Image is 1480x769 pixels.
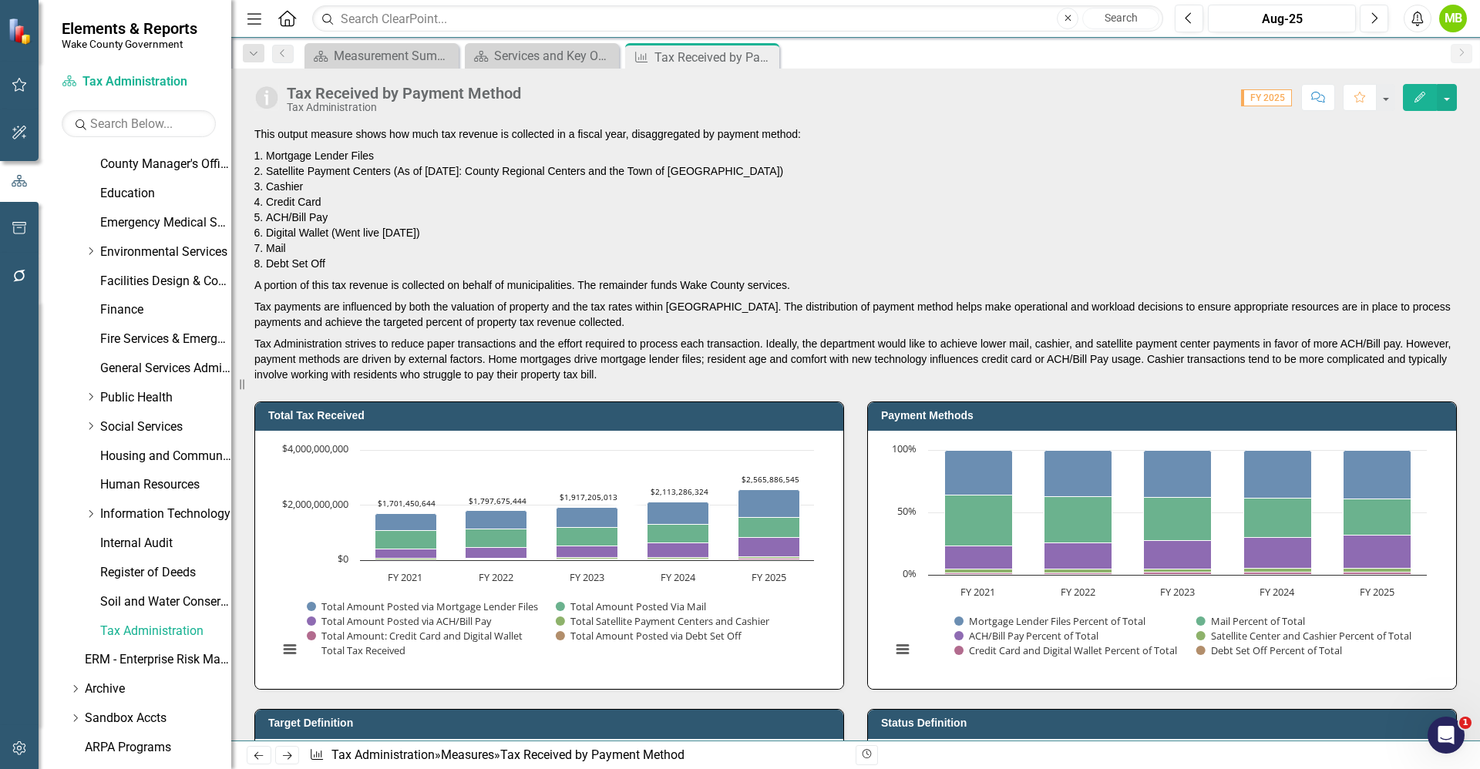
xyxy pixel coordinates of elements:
a: County Manager's Office [100,156,231,173]
button: Show Total Amount Posted via Debt Set Off [556,629,742,643]
path: FY 2021, 617,487,295. Total Amount Posted via Mortgage Lender Files. [375,514,437,531]
div: Tax Received by Payment Method [287,85,521,102]
path: FY 2025, 26.6227316. ACH/Bill Pay Percent of Total. [1344,536,1411,569]
div: Tax Received by Payment Method [500,747,684,762]
path: FY 2025, 743,546,166. Total Amount Posted Via Mail. [738,518,800,538]
iframe: Intercom live chat [1428,717,1465,754]
path: FY 2022, 20.85137044. ACH/Bill Pay Percent of Total. [1044,543,1112,569]
span: Elements & Reports [62,19,197,38]
path: FY 2023, 51,514,619.92. Total Satellite Payment Centers and Cashier. [557,558,618,559]
text: FY 2021 [960,585,995,599]
g: Total Amount Posted Via Mail, series 2 of 7. Bar series with 5 bars. [375,518,800,549]
path: FY 2021, 40.38928972. Mail Percent of Total. [945,495,1013,546]
a: Archive [85,680,231,698]
li: Mail [266,240,1457,256]
text: FY 2024 [1260,585,1295,599]
input: Search ClearPoint... [312,5,1163,32]
h3: Status Definition [881,717,1448,729]
path: FY 2025, 1,007,027,327.29. Total Amount Posted via Mortgage Lender Files. [738,490,800,518]
path: FY 2021, 36.29181353. Mortgage Lender Files Percent of Total. [945,451,1013,495]
path: FY 2023, 437,365,132. Total Amount Posted via ACH/Bill Pay. [557,546,618,558]
path: FY 2025, 72,501,401. Total Satellite Payment Centers and Cashier. [738,557,800,559]
path: FY 2024, 61,327,902.01. Total Satellite Payment Centers and Cashier. [647,558,709,559]
path: FY 2021, 48,002,583.87. Total Satellite Payment Centers and Cashier. [375,559,437,560]
g: Total Amount Posted via Mortgage Lender Files, series 1 of 7. Bar series with 5 bars. [375,490,800,531]
text: FY 2024 [661,570,696,584]
g: Total Amount Posted via ACH/Bill Pay, series 3 of 7. Bar series with 5 bars. [375,538,800,559]
a: Soil and Water Conservation [100,593,231,611]
path: FY 2024, 38.48867306. Mortgage Lender Files Percent of Total. [1244,451,1312,499]
div: Tax Received by Payment Method [654,48,775,67]
h3: Total Tax Received [268,410,836,421]
g: Satellite Center and Cashier Percent of Total, bar series 4 of 6 with 5 bars. [945,569,1411,573]
a: Tax Administration [331,747,435,762]
path: FY 2023, 732,881,157. Total Amount Posted via Mortgage Lender Files. [557,508,618,528]
path: FY 2023, 2.6869646. Satellite Center and Cashier Percent of Total. [1144,569,1212,573]
path: FY 2025, 2.82558873. Satellite Center and Cashier Percent of Total. [1344,569,1411,573]
text: FY 2023 [570,570,604,584]
g: Total Amount: Credit Card and Digital Wallet, series 5 of 7. Bar series with 5 bars. [375,559,800,560]
path: FY 2022, 1.75667021. Credit Card and Digital Wallet Percent of Total. [1044,573,1112,575]
text: $1,701,450,644 [378,498,436,509]
path: FY 2022, 50,765,495.77. Total Satellite Payment Centers and Cashier. [466,559,527,559]
div: Services and Key Operating Measures [494,46,615,65]
path: FY 2025, 39.24675973. Mortgage Lender Files Percent of Total. [1344,451,1411,499]
button: Aug-25 [1208,5,1356,32]
a: Internal Audit [100,535,231,552]
a: Services and Key Operating Measures [469,46,615,65]
a: Finance [100,301,231,319]
button: View chart menu, Chart [892,639,913,660]
path: FY 2023, 38.22654083. Mortgage Lender Files Percent of Total. [1144,451,1212,498]
li: ACH/Bill Pay [266,210,1457,225]
div: » » [309,747,844,764]
path: FY 2021, 322,368,998. Total Amount Posted via ACH/Bill Pay. [375,549,437,559]
path: FY 2025, 683,109,088. Total Amount Posted via ACH/Bill Pay. [738,538,800,557]
button: View chart menu, Chart [279,639,301,660]
path: FY 2023, 22.81264283. ACH/Bill Pay Percent of Total. [1144,541,1212,569]
div: Measurement Summary [334,46,455,65]
path: FY 2024, 813,375,864. Total Amount Posted via Mortgage Lender Files. [647,502,709,525]
g: Total Satellite Payment Centers and Cashier, series 4 of 7. Bar series with 5 bars. [375,557,800,560]
text: $0 [338,552,348,566]
button: MB [1439,5,1467,32]
a: Tax Administration [100,623,231,640]
button: Show Total Tax Received [306,643,406,657]
a: Public Health [100,389,231,407]
path: FY 2024, 522,456,246. Total Amount Posted via ACH/Bill Pay. [647,543,709,558]
path: FY 2024, 31.67686226. Mail Percent of Total. [1244,499,1312,538]
li: Credit Card [266,194,1457,210]
li: Digital Wallet (Went live [DATE]) [266,225,1457,240]
a: Facilities Design & Construction [100,273,231,290]
div: Chart. Highcharts interactive chart. [271,442,828,673]
li: Cashier [266,179,1457,194]
text: 50% [897,504,917,518]
text: $1,917,205,013 [560,492,617,502]
path: FY 2023, 1.98674574. Credit Card and Digital Wallet Percent of Total. [1144,573,1212,575]
a: Information Technology [100,505,231,523]
text: 0% [903,566,917,580]
h3: Target Definition [268,717,836,729]
text: FY 2022 [1061,585,1095,599]
g: ACH/Bill Pay Percent of Total, bar series 3 of 6 with 5 bars. [945,536,1411,569]
button: Show Credit Card and Digital Wallet Percent of Total [954,643,1179,657]
text: 100% [892,442,917,455]
text: $1,797,675,444 [469,495,526,506]
button: Show Total Amount Posted via Mortgage Lender Files [307,599,538,613]
a: ARPA Programs [85,739,231,757]
text: FY 2021 [388,570,422,584]
button: Show Total Amount Posted Via Mail [556,599,705,613]
path: FY 2021, 1.54375745. Credit Card and Digital Wallet Percent of Total. [945,573,1013,575]
a: ERM - Enterprise Risk Management Plan [85,651,231,669]
path: FY 2024, 2.90201575. Satellite Center and Cashier Percent of Total. [1244,569,1312,573]
path: FY 2025, 2.32448042. Credit Card and Digital Wallet Percent of Total. [1344,573,1411,575]
a: Housing and Community Revitalization [100,448,231,465]
a: Social Services [100,418,231,436]
button: Show Debt Set Off Percent of Total [1196,643,1342,657]
button: Show Total Amount Posted via ACH/Bill Pay [307,614,493,628]
path: FY 2025, 28.97813886. Mail Percent of Total. [1344,499,1411,536]
path: FY 2024, 24.72245432. ACH/Bill Pay Percent of Total. [1244,538,1312,569]
p: This output measure shows how much tax revenue is collected in a fiscal year, disaggregated by pa... [254,126,1457,145]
